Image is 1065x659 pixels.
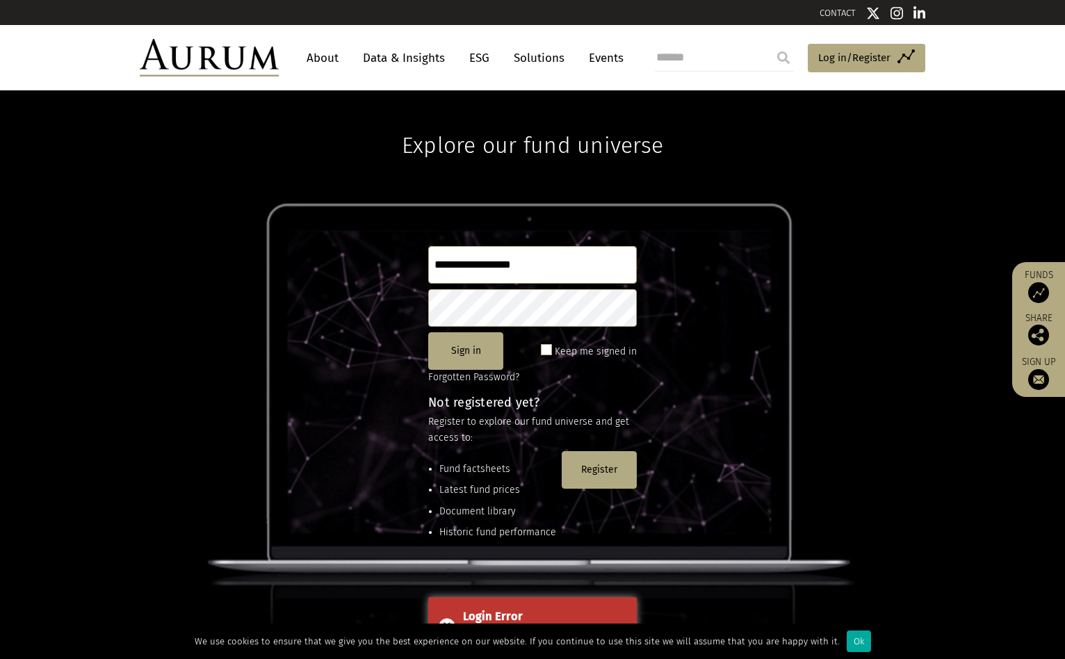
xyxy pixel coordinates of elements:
[1028,369,1049,390] img: Sign up to our newsletter
[428,371,519,383] a: Forgotten Password?
[439,482,556,498] li: Latest fund prices
[402,90,663,158] h1: Explore our fund universe
[891,6,903,20] img: Instagram icon
[1028,325,1049,345] img: Share this post
[818,49,891,66] span: Log in/Register
[507,45,571,71] a: Solutions
[439,462,556,477] li: Fund factsheets
[428,414,637,446] p: Register to explore our fund universe and get access to:
[439,525,556,540] li: Historic fund performance
[847,630,871,652] div: Ok
[808,44,925,73] a: Log in/Register
[582,45,624,71] a: Events
[770,44,797,72] input: Submit
[1028,282,1049,303] img: Access Funds
[462,45,496,71] a: ESG
[820,8,856,18] a: CONTACT
[1019,314,1058,345] div: Share
[1019,269,1058,303] a: Funds
[300,45,345,71] a: About
[439,504,556,519] li: Document library
[866,6,880,20] img: Twitter icon
[428,332,503,370] button: Sign in
[356,45,452,71] a: Data & Insights
[428,396,637,409] h4: Not registered yet?
[463,608,626,626] div: Login Error
[555,343,637,360] label: Keep me signed in
[140,39,279,76] img: Aurum
[1019,356,1058,390] a: Sign up
[562,451,637,489] button: Register
[913,6,926,20] img: Linkedin icon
